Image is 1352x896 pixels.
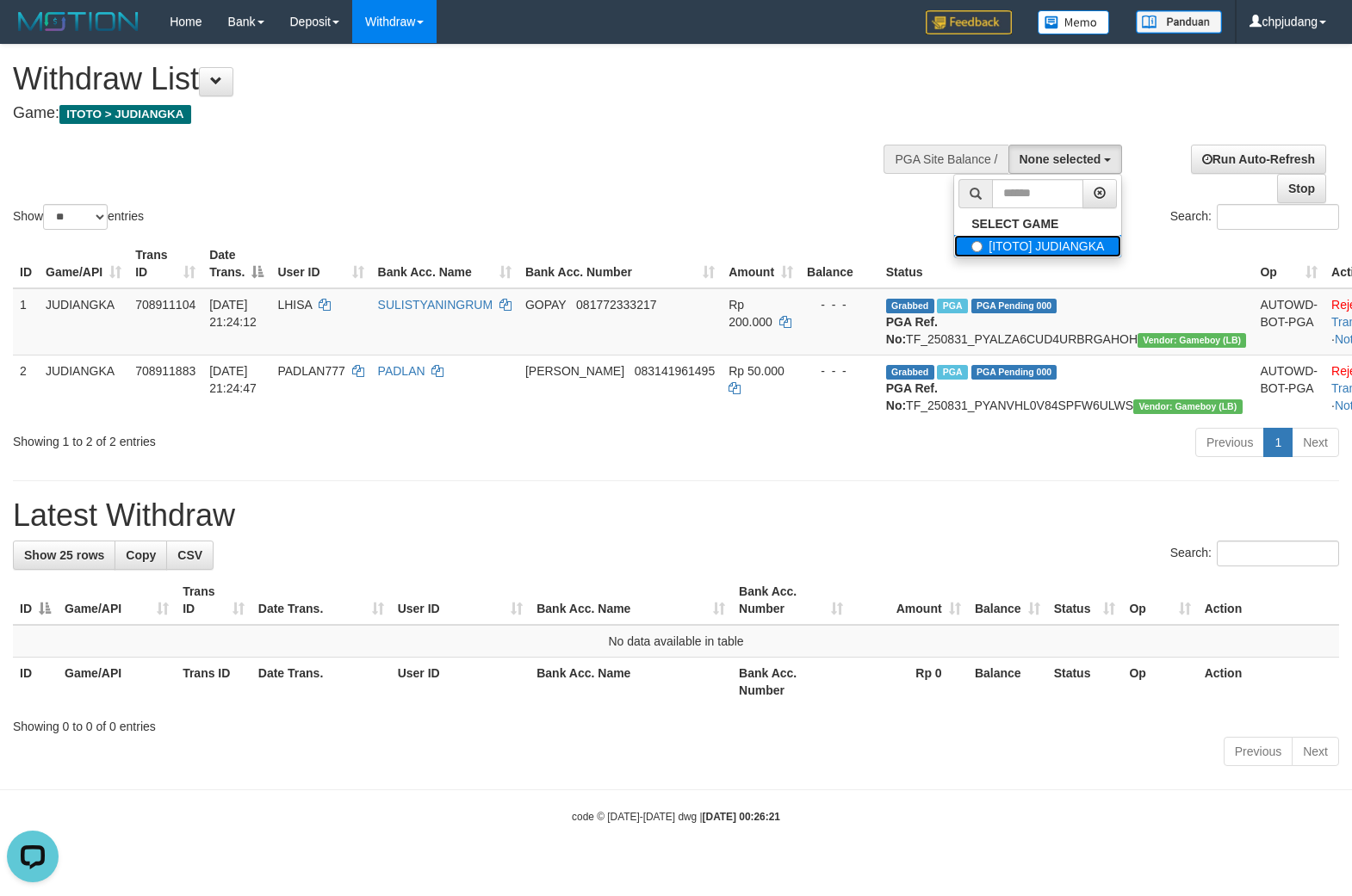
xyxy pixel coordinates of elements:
th: Bank Acc. Name [530,658,732,707]
td: AUTOWD-BOT-PGA [1253,288,1324,355]
th: Status [879,239,1254,288]
span: GOPAY [525,298,566,312]
label: Show entries [13,204,144,230]
span: Vendor URL: https://dashboard.q2checkout.com/secure [1133,399,1242,414]
b: PGA Ref. No: [886,315,938,346]
span: None selected [1020,152,1101,166]
th: Amount: activate to sort column ascending [722,239,800,288]
a: SULISTYANINGRUM [378,298,493,312]
input: Search: [1217,204,1339,230]
img: Button%20Memo.svg [1038,10,1110,34]
a: Previous [1224,737,1293,766]
td: TF_250831_PYANVHL0V84SPFW6ULWS [879,355,1254,421]
div: Showing 0 to 0 of 0 entries [13,711,1339,735]
th: Bank Acc. Number: activate to sort column ascending [518,239,722,288]
td: JUDIANGKA [39,288,128,355]
div: - - - [807,362,872,380]
h1: Latest Withdraw [13,498,1339,533]
span: Copy [126,548,156,562]
label: Search: [1170,204,1339,230]
th: Rp 0 [850,658,968,707]
td: TF_250831_PYALZA6CUD4URBRGAHOH [879,288,1254,355]
img: panduan.png [1136,10,1222,34]
a: CSV [166,541,214,570]
span: PADLAN777 [277,364,344,378]
span: Vendor URL: https://dashboard.q2checkout.com/secure [1138,333,1246,348]
span: [DATE] 21:24:12 [209,298,257,329]
img: MOTION_logo.png [13,9,144,34]
th: Bank Acc. Name: activate to sort column ascending [530,576,732,625]
span: PGA Pending [971,299,1057,313]
th: Trans ID: activate to sort column ascending [128,239,202,288]
th: Date Trans. [251,658,391,707]
a: Run Auto-Refresh [1191,145,1326,174]
th: Date Trans.: activate to sort column descending [202,239,270,288]
select: Showentries [43,204,108,230]
div: Showing 1 to 2 of 2 entries [13,426,550,450]
th: Bank Acc. Number [732,658,850,707]
img: Feedback.jpg [926,10,1012,34]
th: Balance [800,239,879,288]
h1: Withdraw List [13,62,884,96]
b: SELECT GAME [971,217,1058,231]
th: Bank Acc. Name: activate to sort column ascending [371,239,518,288]
button: Open LiveChat chat widget [7,7,59,59]
span: 708911104 [135,298,195,312]
th: Action [1198,658,1339,707]
a: 1 [1263,428,1293,457]
input: [ITOTO] JUDIANGKA [971,241,983,252]
a: Copy [115,541,167,570]
input: Search: [1217,541,1339,566]
th: Balance [968,658,1047,707]
td: No data available in table [13,625,1339,658]
th: Game/API: activate to sort column ascending [58,576,176,625]
th: ID [13,658,58,707]
a: Previous [1195,428,1264,457]
th: Op [1122,658,1197,707]
span: Rp 50.000 [729,364,785,378]
td: AUTOWD-BOT-PGA [1253,355,1324,421]
span: [PERSON_NAME] [525,364,624,378]
a: SELECT GAME [954,213,1121,235]
strong: [DATE] 00:26:21 [703,811,780,823]
span: Grabbed [886,299,934,313]
td: 1 [13,288,39,355]
button: None selected [1008,145,1123,174]
label: Search: [1170,541,1339,566]
span: Grabbed [886,365,934,380]
th: Op: activate to sort column ascending [1253,239,1324,288]
span: Show 25 rows [24,548,104,562]
th: Game/API [58,658,176,707]
span: Marked by chpjudang [937,365,967,380]
th: Bank Acc. Number: activate to sort column ascending [732,576,850,625]
th: Status: activate to sort column ascending [1047,576,1123,625]
th: Action [1198,576,1339,625]
th: Trans ID: activate to sort column ascending [176,576,251,625]
th: User ID: activate to sort column ascending [391,576,530,625]
span: Marked by chpjudang [937,299,967,313]
span: PGA Pending [971,365,1057,380]
h4: Game: [13,105,884,122]
th: Game/API: activate to sort column ascending [39,239,128,288]
th: Balance: activate to sort column ascending [968,576,1047,625]
span: 708911883 [135,364,195,378]
a: PADLAN [378,364,425,378]
th: ID: activate to sort column descending [13,576,58,625]
a: Stop [1277,174,1326,203]
td: 2 [13,355,39,421]
th: Date Trans.: activate to sort column ascending [251,576,391,625]
th: User ID [391,658,530,707]
a: Next [1292,737,1339,766]
span: [DATE] 21:24:47 [209,364,257,395]
b: PGA Ref. No: [886,381,938,412]
th: Amount: activate to sort column ascending [850,576,968,625]
label: [ITOTO] JUDIANGKA [954,235,1121,257]
th: ID [13,239,39,288]
div: - - - [807,296,872,313]
div: PGA Site Balance / [884,145,1008,174]
span: Copy 081772333217 to clipboard [576,298,656,312]
a: Show 25 rows [13,541,115,570]
span: Rp 200.000 [729,298,772,329]
th: Status [1047,658,1123,707]
a: Next [1292,428,1339,457]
